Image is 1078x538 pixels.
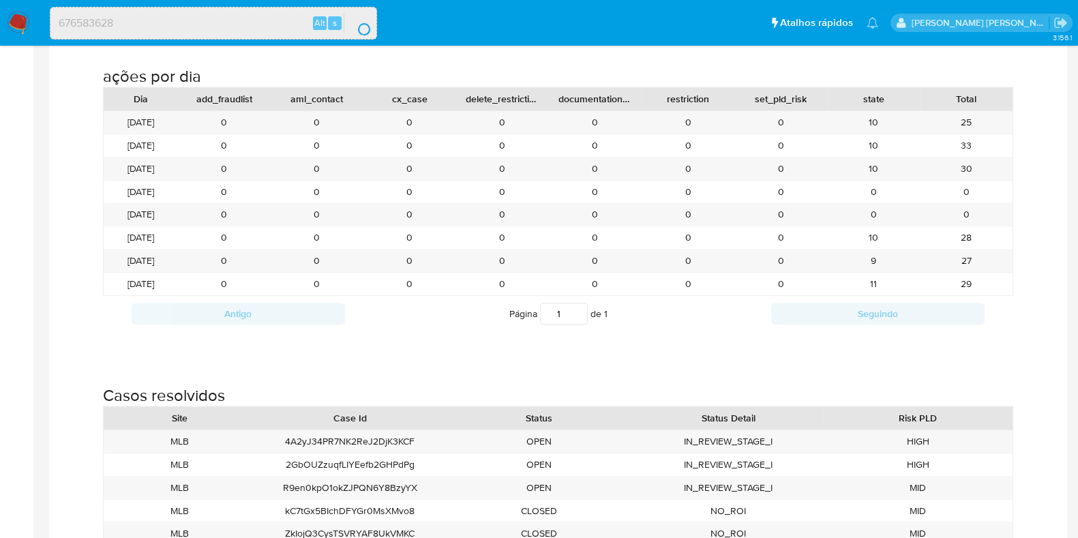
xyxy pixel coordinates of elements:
[734,134,827,157] div: 0
[188,92,261,106] div: add_fraudlist
[920,111,1013,134] div: 25
[456,134,549,157] div: 0
[827,134,920,157] div: 10
[445,500,634,522] div: CLOSED
[920,158,1013,180] div: 30
[363,250,456,272] div: 0
[178,111,271,134] div: 0
[363,181,456,203] div: 0
[823,477,1013,499] div: MID
[771,303,985,325] button: Seguindo
[642,111,734,134] div: 0
[178,250,271,272] div: 0
[103,385,1013,406] h2: Casos resolvidos
[445,477,634,499] div: OPEN
[634,453,824,476] div: IN_REVIEW_STAGE_I
[104,181,178,203] div: [DATE]
[456,111,549,134] div: 0
[920,181,1013,203] div: 0
[549,134,642,157] div: 0
[642,273,734,295] div: 0
[113,411,245,425] div: Site
[929,92,1003,106] div: Total
[456,203,549,226] div: 0
[734,111,827,134] div: 0
[734,158,827,180] div: 0
[833,411,1003,425] div: Risk PLD
[178,158,271,180] div: 0
[823,500,1013,522] div: MID
[823,430,1013,453] div: HIGH
[642,203,734,226] div: 0
[734,181,827,203] div: 0
[456,273,549,295] div: 0
[104,226,178,249] div: [DATE]
[255,477,445,499] div: R9en0kpO1okZJPQN6Y8BzyYX
[644,411,814,425] div: Status Detail
[104,134,178,157] div: [DATE]
[178,203,271,226] div: 0
[280,92,354,106] div: aml_contact
[867,17,878,29] a: Notificações
[744,92,818,106] div: set_pld_risk
[827,250,920,272] div: 9
[255,430,445,453] div: 4A2yJ34PR7NK2ReJ2DjK3KCF
[456,181,549,203] div: 0
[549,181,642,203] div: 0
[734,250,827,272] div: 0
[445,453,634,476] div: OPEN
[271,273,363,295] div: 0
[651,92,725,106] div: restriction
[827,181,920,203] div: 0
[549,273,642,295] div: 0
[363,134,456,157] div: 0
[265,411,435,425] div: Case Id
[373,92,447,106] div: cx_case
[509,303,608,325] span: Página de
[549,250,642,272] div: 0
[549,111,642,134] div: 0
[104,158,178,180] div: [DATE]
[178,181,271,203] div: 0
[827,226,920,249] div: 10
[642,226,734,249] div: 0
[132,303,345,325] button: Antigo
[837,92,910,106] div: state
[344,14,372,33] button: search-icon
[255,500,445,522] div: kC7tGx5BIchDFYGr0MsXMvo8
[271,158,363,180] div: 0
[604,307,608,320] span: 1
[271,134,363,157] div: 0
[104,203,178,226] div: [DATE]
[454,411,625,425] div: Status
[827,158,920,180] div: 10
[642,250,734,272] div: 0
[314,16,325,29] span: Alt
[642,181,734,203] div: 0
[363,273,456,295] div: 0
[920,250,1013,272] div: 27
[1052,32,1071,43] span: 3.156.1
[445,430,634,453] div: OPEN
[920,203,1013,226] div: 0
[104,430,255,453] div: MLB
[104,111,178,134] div: [DATE]
[271,181,363,203] div: 0
[734,226,827,249] div: 0
[363,111,456,134] div: 0
[456,226,549,249] div: 0
[104,453,255,476] div: MLB
[363,158,456,180] div: 0
[456,158,549,180] div: 0
[178,273,271,295] div: 0
[912,16,1049,29] p: danilo.toledo@mercadolivre.com
[549,226,642,249] div: 0
[178,226,271,249] div: 0
[104,273,178,295] div: [DATE]
[558,92,632,106] div: documentation_requested
[363,203,456,226] div: 0
[823,453,1013,476] div: HIGH
[780,16,853,30] span: Atalhos rápidos
[634,500,824,522] div: NO_ROI
[104,250,178,272] div: [DATE]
